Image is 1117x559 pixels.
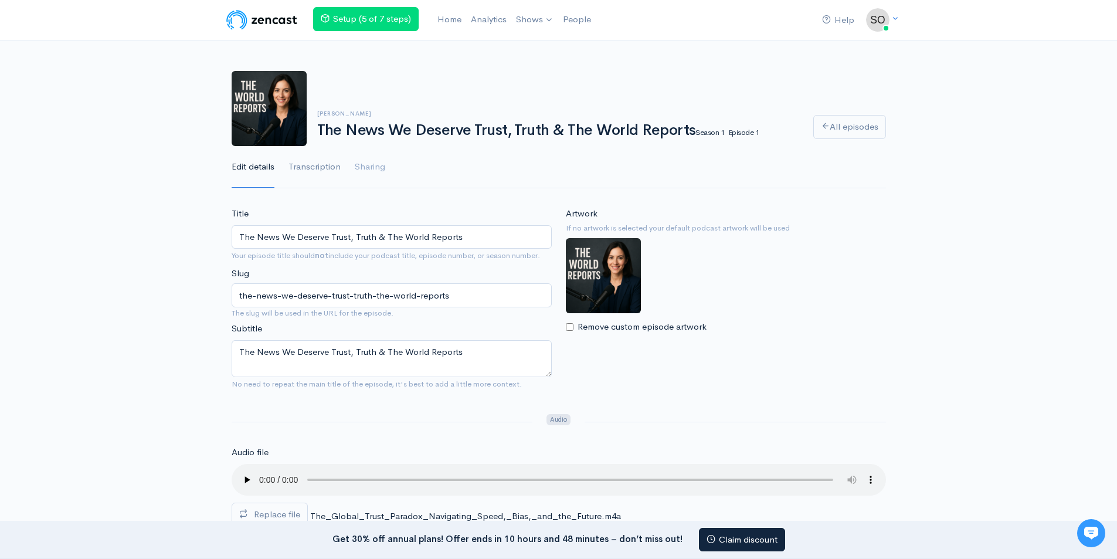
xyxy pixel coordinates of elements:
textarea: The News We Deserve Trust, Truth & The World Reports [232,340,552,377]
h1: The News We Deserve Trust, Truth & The World Reports [317,122,799,139]
label: Artwork [566,207,597,221]
a: Analytics [466,7,511,32]
h2: Just let us know if you need anything and we'll be happy to help! 🙂 [18,78,217,134]
a: Setup (5 of 7 steps) [313,7,419,31]
a: Home [433,7,466,32]
span: New conversation [76,162,141,172]
h1: Hi 👋 [18,57,217,76]
span: Audio [546,414,571,425]
small: Season 1 [695,127,724,137]
a: Sharing [355,146,385,188]
label: Subtitle [232,322,262,336]
strong: Get 30% off annual plans! Offer ends in 10 hours and 48 minutes – don’t miss out! [332,533,683,544]
img: ZenCast Logo [225,8,299,32]
p: Find an answer quickly [16,201,219,215]
a: Claim discount [699,528,785,552]
span: Replace file [254,509,300,520]
h6: [PERSON_NAME] [317,110,799,117]
label: Title [232,207,249,221]
input: What is the episode's title? [232,225,552,249]
small: Episode 1 [728,127,759,137]
input: title-of-episode [232,283,552,307]
button: New conversation [18,155,216,179]
img: ... [866,8,889,32]
small: The slug will be used in the URL for the episode. [232,307,552,319]
iframe: gist-messenger-bubble-iframe [1077,519,1105,547]
a: Help [817,8,859,33]
label: Remove custom episode artwork [578,320,707,334]
label: Slug [232,267,249,280]
small: If no artwork is selected your default podcast artwork will be used [566,222,886,234]
a: Edit details [232,146,274,188]
span: The_Global_Trust_Paradox_Navigating_Speed,_Bias,_and_the_Future.m4a [310,510,621,521]
label: Audio file [232,446,269,459]
a: Shows [511,7,558,33]
input: Search articles [34,221,209,244]
small: Your episode title should include your podcast title, episode number, or season number. [232,250,540,260]
small: No need to repeat the main title of the episode, it's best to add a little more context. [232,379,522,389]
a: All episodes [813,115,886,139]
a: People [558,7,596,32]
a: Transcription [288,146,341,188]
strong: not [315,250,328,260]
